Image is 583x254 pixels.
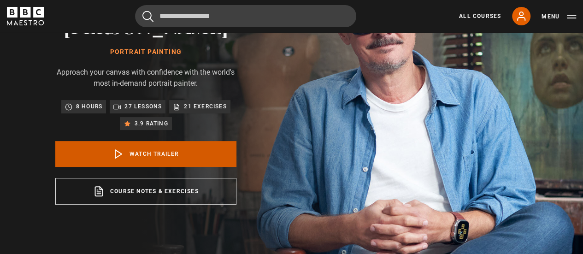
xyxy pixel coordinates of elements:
p: 8 hours [76,102,102,111]
h2: [PERSON_NAME] [55,14,236,37]
a: Watch Trailer [55,141,236,167]
button: Toggle navigation [542,12,576,21]
p: 21 exercises [184,102,226,111]
input: Search [135,5,356,27]
svg: BBC Maestro [7,7,44,25]
h1: Portrait Painting [55,48,236,56]
p: 27 lessons [124,102,162,111]
button: Submit the search query [142,11,153,22]
a: Course notes & exercises [55,178,236,205]
p: Approach your canvas with confidence with the world's most in-demand portrait painter. [55,67,236,89]
p: 3.9 rating [135,119,168,128]
a: All Courses [459,12,501,20]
